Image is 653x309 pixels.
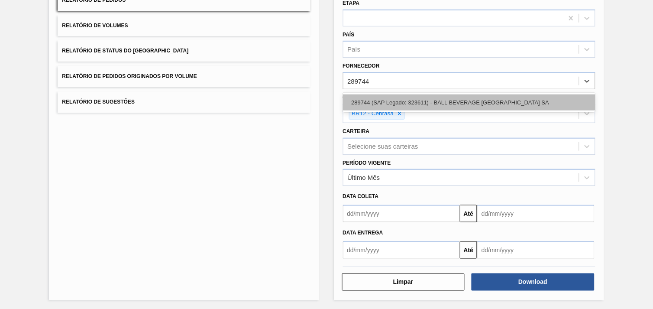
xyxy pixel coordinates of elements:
[477,205,595,222] input: dd/mm/yyyy
[62,73,197,79] span: Relatório de Pedidos Originados por Volume
[343,94,595,111] div: 289744 (SAP Legado: 323611) - BALL BEVERAGE [GEOGRAPHIC_DATA] SA
[62,23,128,29] span: Relatório de Volumes
[58,66,310,87] button: Relatório de Pedidos Originados por Volume
[477,241,595,259] input: dd/mm/yyyy
[472,273,595,291] button: Download
[343,32,355,38] label: País
[343,193,379,199] span: Data coleta
[58,91,310,113] button: Relatório de Sugestões
[460,205,477,222] button: Até
[62,99,135,105] span: Relatório de Sugestões
[343,205,460,222] input: dd/mm/yyyy
[349,108,395,119] div: BR12 - Cebrasa
[348,174,380,182] div: Último Mês
[62,48,188,54] span: Relatório de Status do [GEOGRAPHIC_DATA]
[348,143,418,150] div: Selecione suas carteiras
[58,40,310,62] button: Relatório de Status do [GEOGRAPHIC_DATA]
[342,273,465,291] button: Limpar
[343,63,380,69] label: Fornecedor
[348,46,361,53] div: País
[343,128,370,134] label: Carteira
[460,241,477,259] button: Até
[343,160,391,166] label: Período Vigente
[343,230,383,236] span: Data entrega
[343,241,460,259] input: dd/mm/yyyy
[58,15,310,36] button: Relatório de Volumes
